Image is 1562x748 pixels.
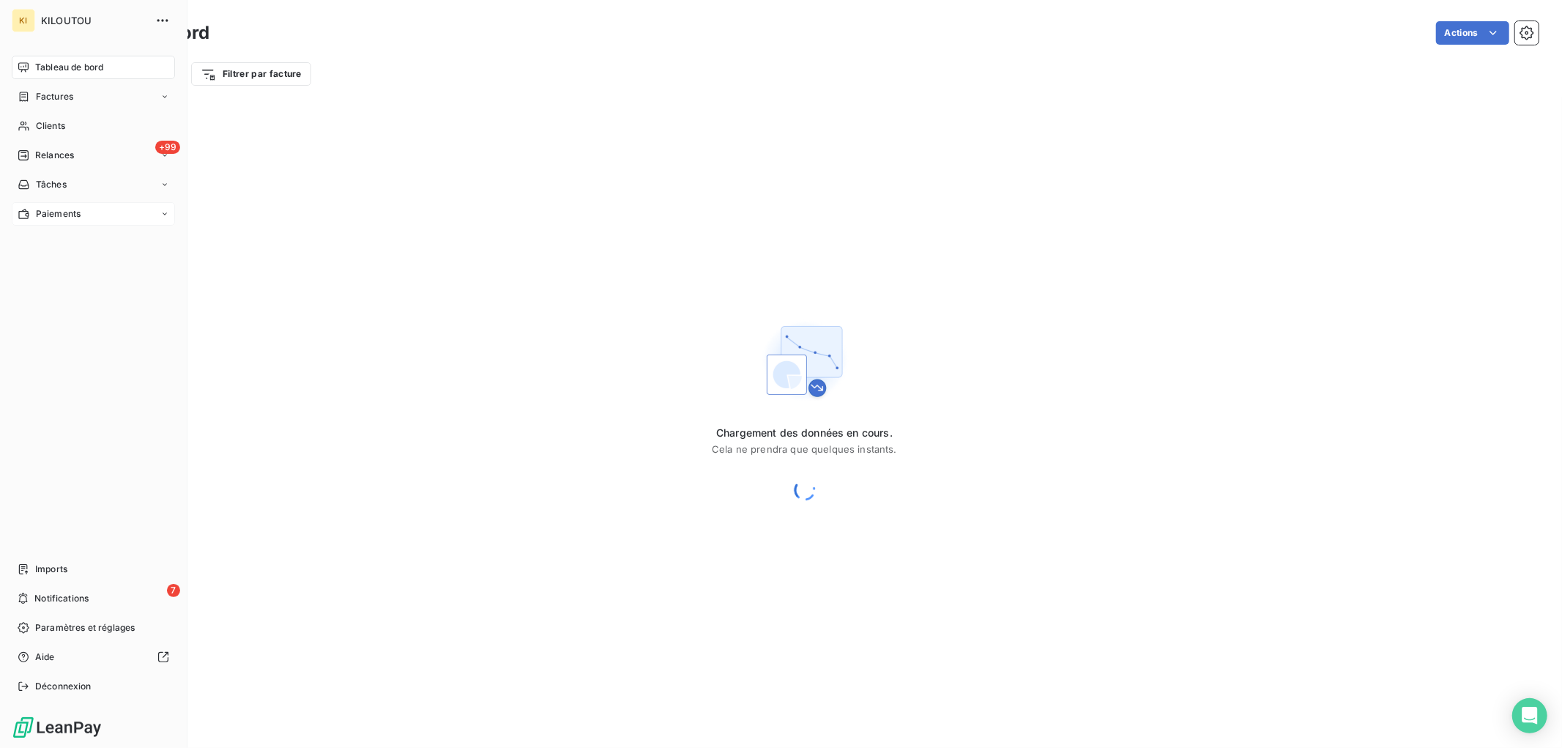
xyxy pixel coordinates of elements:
img: First time [758,314,852,408]
span: Chargement des données en cours. [712,426,897,440]
span: Notifications [34,592,89,605]
div: Open Intercom Messenger [1512,698,1547,733]
button: Actions [1436,21,1509,45]
a: Aide [12,645,175,669]
span: Imports [35,563,67,576]
span: Déconnexion [35,680,92,693]
div: KI [12,9,35,32]
span: Relances [35,149,74,162]
span: 7 [167,584,180,597]
span: Paiements [36,207,81,221]
span: +99 [155,141,180,154]
span: Factures [36,90,73,103]
span: Cela ne prendra que quelques instants. [712,443,897,455]
span: Paramètres et réglages [35,621,135,634]
span: Tâches [36,178,67,191]
span: KILOUTOU [41,15,146,26]
span: Clients [36,119,65,133]
img: Logo LeanPay [12,716,103,739]
button: Filtrer par facture [191,62,311,86]
span: Aide [35,651,55,664]
span: Tableau de bord [35,61,103,74]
